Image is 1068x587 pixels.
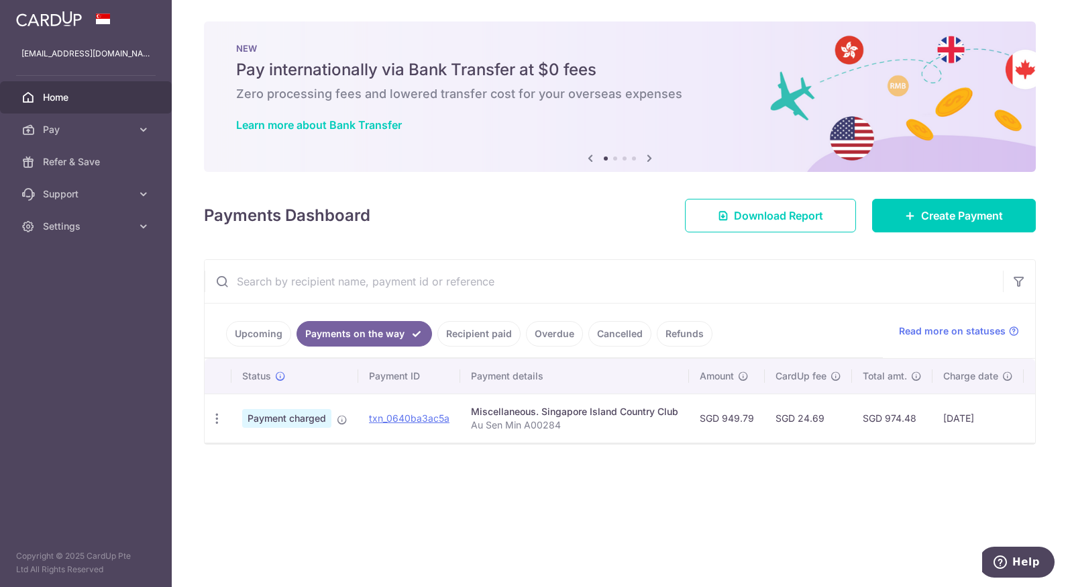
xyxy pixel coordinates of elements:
h4: Payments Dashboard [204,204,370,228]
a: Upcoming [226,321,291,347]
iframe: Opens a widget where you can find more information [982,547,1055,580]
span: Status [242,369,271,383]
a: Overdue [526,321,583,347]
td: SGD 974.48 [852,394,932,443]
img: CardUp [16,11,82,27]
span: Payment charged [242,409,331,428]
td: SGD 24.69 [765,394,852,443]
td: [DATE] [932,394,1024,443]
span: Create Payment [921,208,1003,224]
span: Amount [700,369,734,383]
p: NEW [236,43,1004,54]
span: Charge date [943,369,998,383]
h5: Pay internationally via Bank Transfer at $0 fees [236,59,1004,81]
a: Create Payment [872,199,1036,232]
span: Refer & Save [43,155,131,169]
span: Pay [43,123,131,136]
input: Search by recipient name, payment id or reference [205,260,1003,303]
span: Support [43,187,131,201]
img: Bank transfer banner [204,21,1036,172]
a: Download Report [685,199,856,232]
span: CardUp fee [776,369,826,383]
span: Download Report [734,208,823,224]
th: Payment ID [358,359,460,394]
p: [EMAIL_ADDRESS][DOMAIN_NAME] [21,47,150,60]
a: Payments on the way [297,321,432,347]
td: SGD 949.79 [689,394,765,443]
a: Recipient paid [437,321,521,347]
a: Read more on statuses [899,324,1019,338]
a: txn_0640ba3ac5a [369,412,449,424]
span: Total amt. [863,369,907,383]
p: Au Sen Min A00284 [471,418,678,432]
span: Settings [43,220,131,233]
a: Refunds [657,321,712,347]
h6: Zero processing fees and lowered transfer cost for your overseas expenses [236,86,1004,102]
div: Miscellaneous. Singapore Island Country Club [471,405,678,418]
a: Learn more about Bank Transfer [236,118,402,132]
span: Read more on statuses [899,324,1006,338]
span: Home [43,91,131,104]
th: Payment details [460,359,689,394]
a: Cancelled [588,321,651,347]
